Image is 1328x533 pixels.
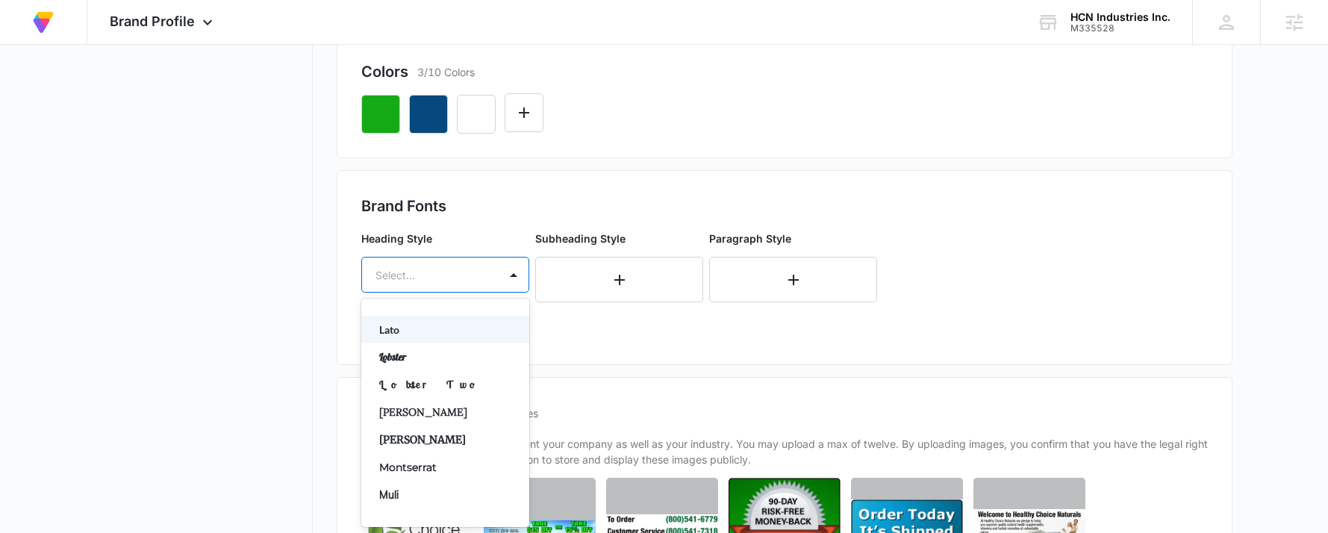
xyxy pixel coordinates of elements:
[505,93,543,132] button: Edit Color
[379,349,508,365] p: Lobster
[379,460,508,476] p: Montserrat
[379,322,508,337] p: Lato
[417,64,475,80] p: 3/10 Colors
[110,13,195,29] span: Brand Profile
[361,231,529,246] p: Heading Style
[379,432,508,448] p: [PERSON_NAME]
[1070,23,1170,34] div: account id
[1070,11,1170,23] div: account name
[709,231,877,246] p: Paragraph Style
[361,60,408,83] h2: Colors
[535,231,703,246] p: Subheading Style
[379,405,508,420] p: [PERSON_NAME]
[30,9,57,36] img: Volusion
[379,377,508,393] p: Lobster Two
[361,436,1208,467] p: These generalized images represent your company as well as your industry. You may upload a max of...
[361,195,1208,217] h2: Brand Fonts
[379,487,508,503] p: Muli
